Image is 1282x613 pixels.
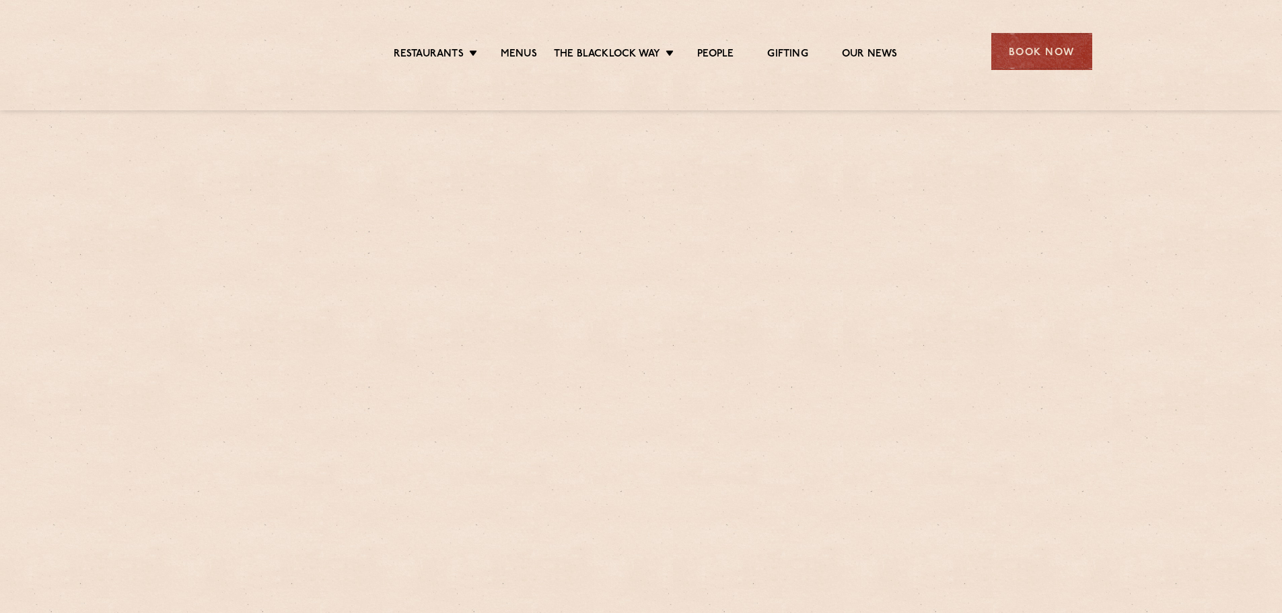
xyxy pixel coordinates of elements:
[501,48,537,63] a: Menus
[554,48,660,63] a: The Blacklock Way
[767,48,808,63] a: Gifting
[842,48,898,63] a: Our News
[697,48,734,63] a: People
[991,33,1092,70] div: Book Now
[394,48,464,63] a: Restaurants
[190,13,307,90] img: svg%3E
